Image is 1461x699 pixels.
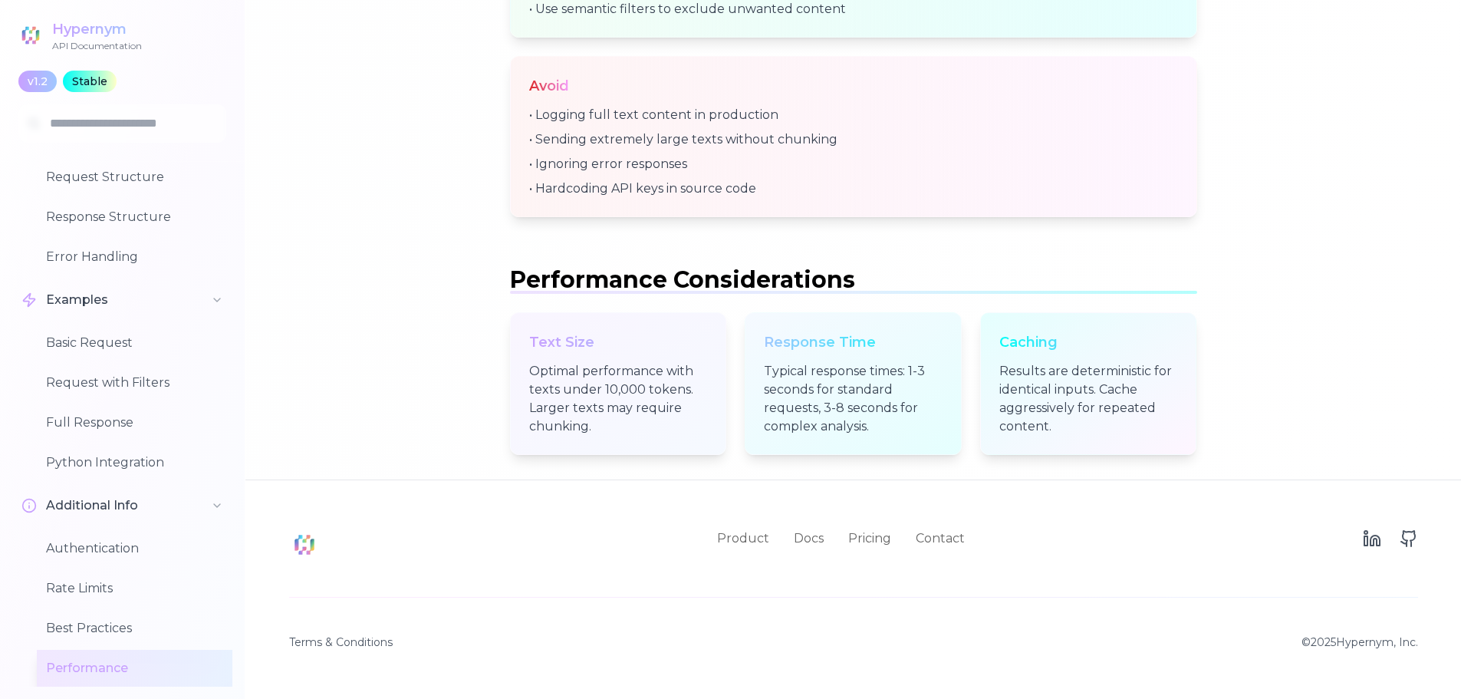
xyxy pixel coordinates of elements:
[37,650,232,687] button: Performance
[848,529,891,548] a: Pricing
[12,282,232,318] button: Examples
[289,529,320,560] img: Hypernym Logo
[37,444,232,481] button: Python Integration
[289,635,393,650] a: Terms & Conditions
[37,239,232,275] button: Error Handling
[717,529,769,548] a: Product
[37,199,232,236] button: Response Structure
[529,77,569,94] span: Avoid
[46,291,108,309] span: Examples
[37,159,232,196] button: Request Structure
[529,130,1178,149] li: • Sending extremely large texts without chunking
[37,610,232,647] button: Best Practices
[529,106,1178,124] li: • Logging full text content in production
[999,362,1178,436] p: Results are deterministic for identical inputs. Cache aggressively for repeated content.
[999,331,1178,353] h3: Caching
[18,71,57,92] div: v1.2
[794,529,824,548] a: Docs
[37,404,232,441] button: Full Response
[18,18,142,52] a: HypernymAPI Documentation
[1301,635,1418,650] p: © 2025 Hypernym, Inc.
[63,71,117,92] div: Stable
[764,362,943,436] p: Typical response times: 1-3 seconds for standard requests, 3-8 seconds for complex analysis.
[17,21,44,48] img: Hypernym Logo
[52,40,142,52] div: API Documentation
[52,18,142,40] div: Hypernym
[916,529,965,548] a: Contact
[529,180,1178,198] li: • Hardcoding API keys in source code
[764,331,943,353] h3: Response Time
[12,487,232,524] button: Additional Info
[37,325,232,361] button: Basic Request
[37,364,232,401] button: Request with Filters
[529,331,708,353] h3: Text Size
[529,362,708,436] p: Optimal performance with texts under 10,000 tokens. Larger texts may require chunking.
[510,265,855,294] span: Performance Considerations
[46,496,138,515] span: Additional Info
[37,570,232,607] button: Rate Limits
[529,155,1178,173] li: • Ignoring error responses
[37,530,232,567] button: Authentication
